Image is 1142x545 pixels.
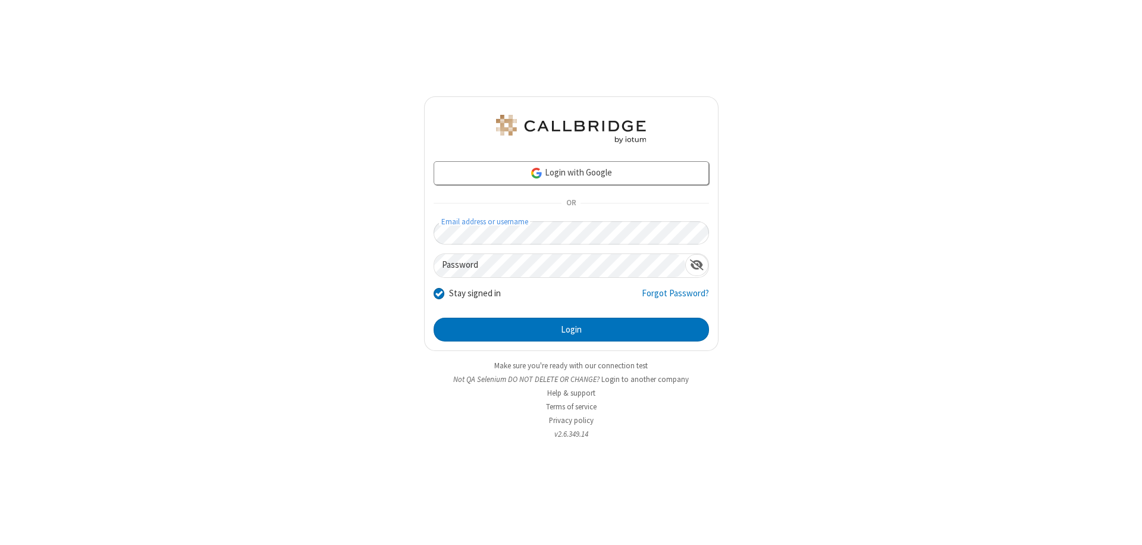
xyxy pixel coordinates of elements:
a: Login with Google [434,161,709,185]
img: QA Selenium DO NOT DELETE OR CHANGE [494,115,648,143]
li: Not QA Selenium DO NOT DELETE OR CHANGE? [424,374,719,385]
button: Login [434,318,709,342]
a: Help & support [547,388,595,398]
a: Terms of service [546,402,597,412]
a: Forgot Password? [642,287,709,309]
img: google-icon.png [530,167,543,180]
label: Stay signed in [449,287,501,300]
input: Email address or username [434,221,709,245]
a: Privacy policy [549,415,594,425]
span: OR [561,195,581,212]
input: Password [434,254,685,277]
li: v2.6.349.14 [424,428,719,440]
a: Make sure you're ready with our connection test [494,361,648,371]
button: Login to another company [601,374,689,385]
div: Show password [685,254,708,276]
